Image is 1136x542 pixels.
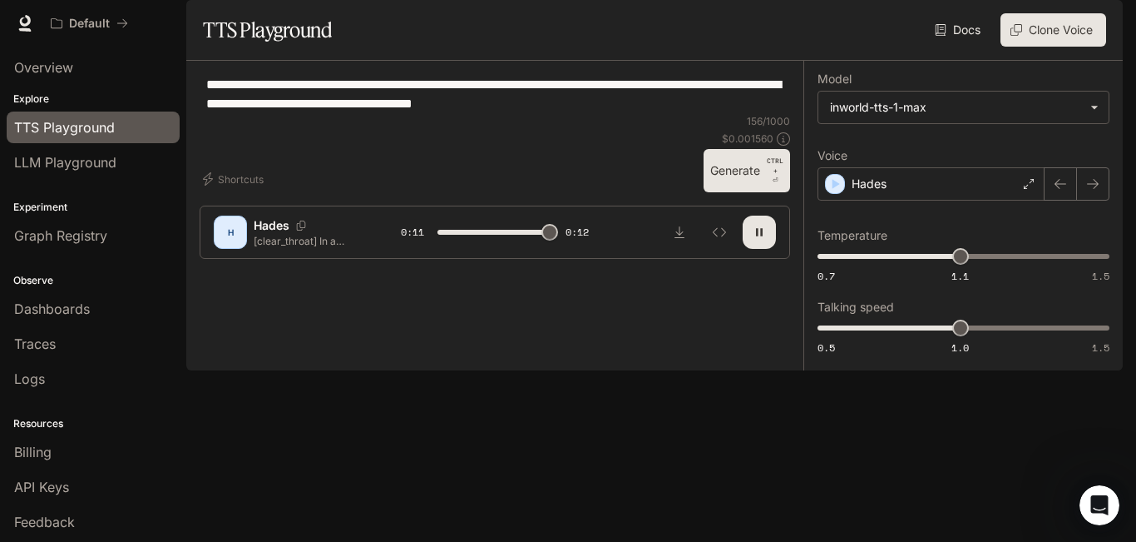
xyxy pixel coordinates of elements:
[289,221,313,231] button: Copy Voice ID
[203,13,332,47] h1: TTS Playground
[767,156,783,186] p: ⏎
[817,73,852,85] p: Model
[200,166,270,192] button: Shortcuts
[703,216,736,249] button: Inspect
[817,341,835,355] span: 0.5
[566,224,589,241] span: 0:12
[817,150,847,162] p: Voice
[817,269,835,283] span: 0.7
[217,219,244,246] div: H
[767,156,783,176] p: CTRL +
[1092,341,1109,355] span: 1.5
[43,7,136,40] button: All workspaces
[931,13,987,47] a: Docs
[1000,13,1106,47] button: Clone Voice
[951,269,969,283] span: 1.1
[663,216,696,249] button: Download audio
[852,176,887,192] p: Hades
[830,99,1082,116] div: inworld-tts-1-max
[818,92,1109,123] div: inworld-tts-1-max
[747,114,790,128] p: 156 / 1000
[704,149,790,192] button: GenerateCTRL +⏎
[254,217,289,234] p: Hades
[1079,485,1119,525] iframe: Intercom live chat
[951,341,969,355] span: 1.0
[254,234,361,248] p: [clear_throat] In a realm where magic flows like rivers and dragons soar through crimson skies, a...
[401,224,424,241] span: 0:11
[817,230,887,241] p: Temperature
[1092,269,1109,283] span: 1.5
[69,17,110,31] p: Default
[722,132,773,146] p: $ 0.001560
[817,301,894,313] p: Talking speed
